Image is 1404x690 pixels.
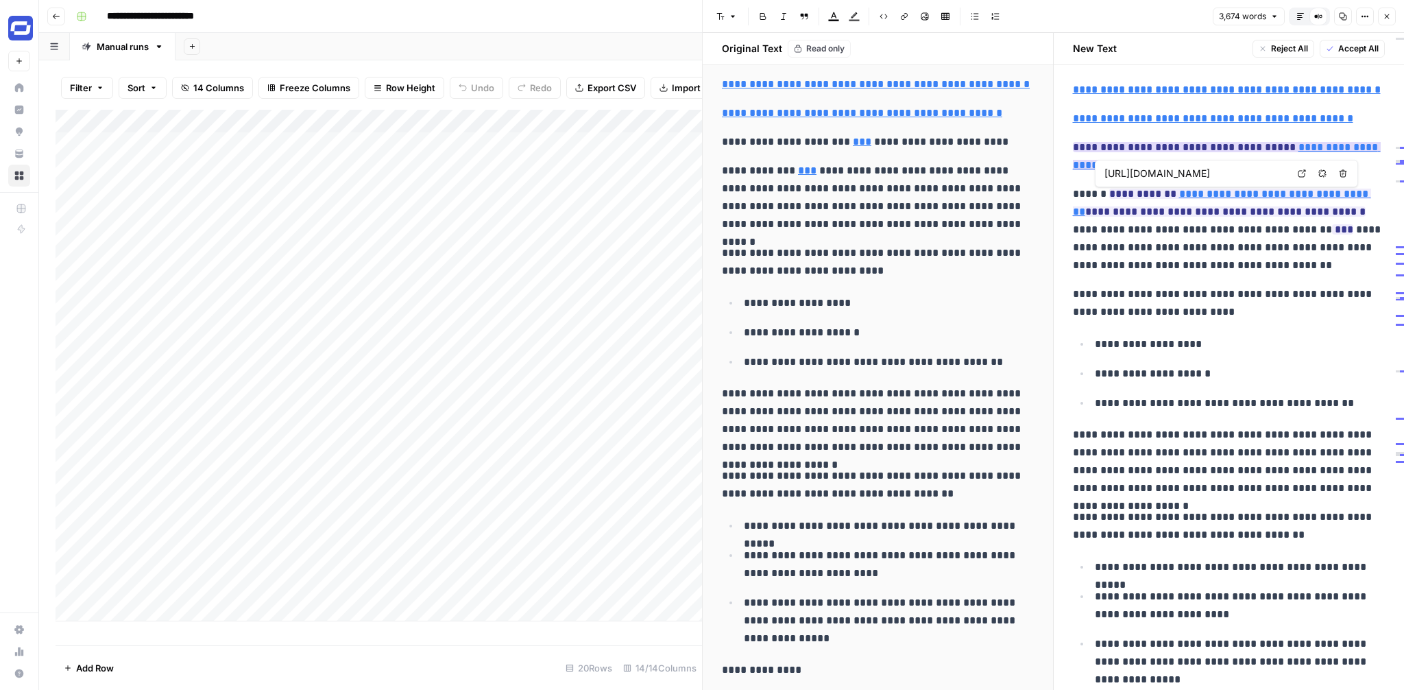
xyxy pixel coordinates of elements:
div: 14/14 Columns [618,657,702,679]
a: Home [8,77,30,99]
span: Import CSV [672,81,721,95]
button: Import CSV [651,77,730,99]
span: Row Height [386,81,435,95]
button: Sort [119,77,167,99]
a: Browse [8,165,30,187]
div: Manual runs [97,40,149,53]
span: Accept All [1338,43,1379,55]
span: Freeze Columns [280,81,350,95]
button: Redo [509,77,561,99]
button: Freeze Columns [258,77,359,99]
button: Undo [450,77,503,99]
button: Row Height [365,77,444,99]
button: Filter [61,77,113,99]
span: Sort [128,81,145,95]
button: Reject All [1252,40,1314,58]
a: Insights [8,99,30,121]
h2: New Text [1073,42,1117,56]
button: 3,674 words [1213,8,1285,25]
a: Opportunities [8,121,30,143]
h2: Original Text [714,42,782,56]
span: 3,674 words [1219,10,1266,23]
img: Synthesia Logo [8,16,33,40]
a: Settings [8,619,30,641]
a: Usage [8,641,30,663]
button: Workspace: Synthesia [8,11,30,45]
span: 14 Columns [193,81,244,95]
span: Reject All [1271,43,1308,55]
button: Add Row [56,657,122,679]
button: Help + Support [8,663,30,685]
button: Accept All [1320,40,1385,58]
button: 14 Columns [172,77,253,99]
span: Redo [530,81,552,95]
button: Export CSV [566,77,645,99]
span: Read only [806,43,845,55]
span: Add Row [76,661,114,675]
span: Export CSV [588,81,636,95]
span: Filter [70,81,92,95]
a: Manual runs [70,33,175,60]
span: Undo [471,81,494,95]
a: Your Data [8,143,30,165]
div: 20 Rows [560,657,618,679]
